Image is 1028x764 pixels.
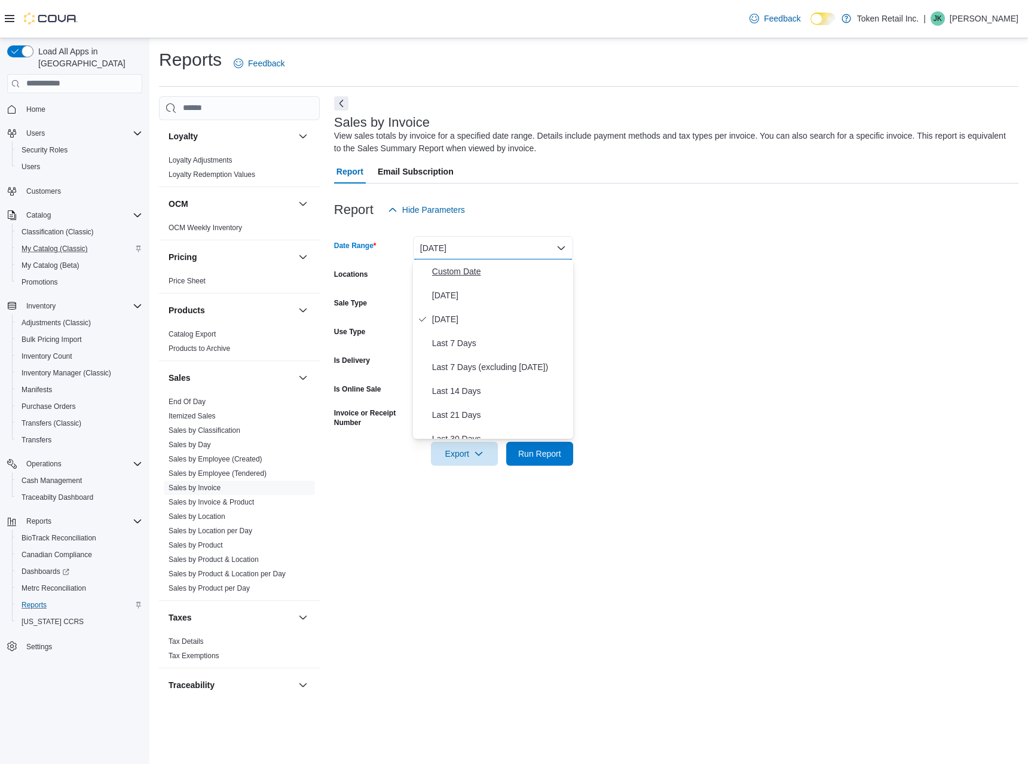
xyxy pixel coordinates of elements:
span: Transfers (Classic) [22,418,81,428]
a: Sales by Product per Day [169,584,250,592]
span: Metrc Reconciliation [22,583,86,593]
span: Reports [22,514,142,528]
button: Home [2,100,147,118]
span: My Catalog (Beta) [22,261,79,270]
button: Promotions [12,274,147,291]
a: Reports [17,598,51,612]
a: [US_STATE] CCRS [17,615,88,629]
button: Security Roles [12,142,147,158]
span: My Catalog (Classic) [17,242,142,256]
a: Manifests [17,383,57,397]
input: Dark Mode [810,13,836,25]
label: Use Type [334,327,365,337]
span: Last 30 Days [432,432,568,446]
label: Sale Type [334,298,367,308]
span: Promotions [17,275,142,289]
span: Feedback [764,13,800,25]
button: [DATE] [413,236,573,260]
a: End Of Day [169,398,206,406]
a: Purchase Orders [17,399,81,414]
span: Export [438,442,491,466]
h3: Loyalty [169,130,198,142]
a: Sales by Employee (Tendered) [169,469,267,478]
button: OCM [296,197,310,211]
button: Next [334,96,348,111]
p: [PERSON_NAME] [950,11,1018,26]
span: Operations [22,457,142,471]
a: Inventory Count [17,349,77,363]
div: Loyalty [159,153,320,187]
span: [DATE] [432,312,568,326]
p: Token Retail Inc. [857,11,919,26]
span: Washington CCRS [17,615,142,629]
a: Bulk Pricing Import [17,332,87,347]
button: Inventory [2,298,147,314]
button: Adjustments (Classic) [12,314,147,331]
span: Reports [17,598,142,612]
span: Customers [26,187,61,196]
a: Sales by Day [169,441,211,449]
div: Select listbox [413,259,573,439]
a: Sales by Invoice & Product [169,498,254,506]
button: Inventory Count [12,348,147,365]
span: Inventory Manager (Classic) [17,366,142,380]
button: Purchase Orders [12,398,147,415]
button: Operations [22,457,66,471]
a: My Catalog (Classic) [17,242,93,256]
span: Bulk Pricing Import [17,332,142,347]
a: Promotions [17,275,63,289]
span: Reports [26,517,51,526]
a: My Catalog (Beta) [17,258,84,273]
label: Locations [334,270,368,279]
span: Transfers [22,435,51,445]
a: Sales by Product & Location per Day [169,570,286,578]
span: Traceabilty Dashboard [17,490,142,505]
button: Users [12,158,147,175]
button: Inventory [22,299,60,313]
span: Canadian Compliance [22,550,92,560]
span: Adjustments (Classic) [17,316,142,330]
span: Manifests [17,383,142,397]
span: Catalog [26,210,51,220]
span: Inventory [26,301,56,311]
a: Security Roles [17,143,72,157]
button: Hide Parameters [383,198,470,222]
span: Transfers [17,433,142,447]
span: Adjustments (Classic) [22,318,91,328]
div: Sales [159,395,320,600]
a: Products to Archive [169,344,230,353]
a: Feedback [745,7,805,30]
a: Sales by Invoice [169,484,221,492]
h3: OCM [169,198,188,210]
button: Users [2,125,147,142]
span: Dashboards [17,564,142,579]
h3: Sales by Invoice [334,115,430,130]
button: Pricing [296,250,310,264]
span: Run Report [518,448,561,460]
h3: Report [334,203,374,217]
h3: Taxes [169,612,192,624]
a: Traceabilty Dashboard [17,490,98,505]
span: Feedback [248,57,284,69]
h3: Traceability [169,679,215,691]
button: [US_STATE] CCRS [12,613,147,630]
span: Catalog [22,208,142,222]
span: Metrc Reconciliation [17,581,142,595]
span: Last 7 Days (excluding [DATE]) [432,360,568,374]
span: JK [934,11,942,26]
label: Invoice or Receipt Number [334,408,408,427]
span: Inventory Count [17,349,142,363]
a: Metrc Reconciliation [17,581,91,595]
button: Transfers (Classic) [12,415,147,432]
button: Metrc Reconciliation [12,580,147,597]
button: Settings [2,637,147,655]
nav: Complex example [7,96,142,686]
a: Loyalty Redemption Values [169,170,255,179]
label: Date Range [334,241,377,250]
a: Canadian Compliance [17,548,97,562]
p: | [923,11,926,26]
span: Manifests [22,385,52,395]
span: Settings [26,642,52,652]
a: Catalog Export [169,330,216,338]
